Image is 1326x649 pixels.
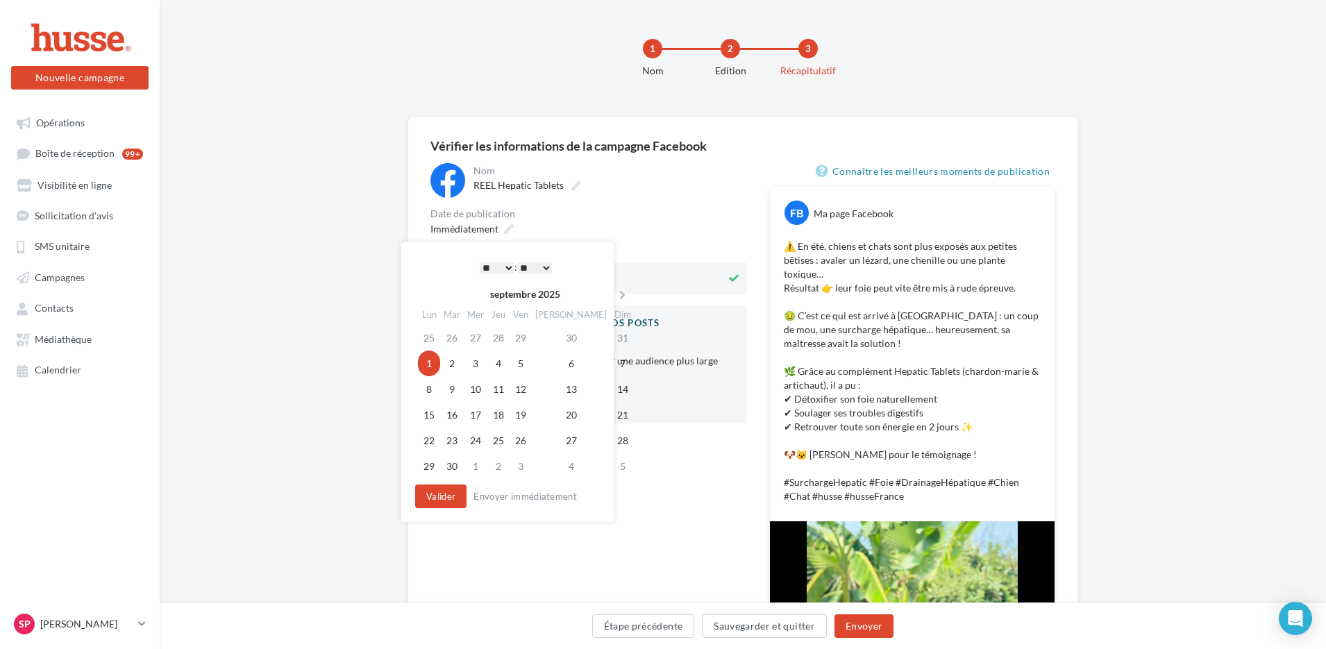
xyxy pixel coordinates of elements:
[430,140,1055,152] div: Vérifier les informations de la campagne Facebook
[11,66,149,90] button: Nouvelle campagne
[37,179,112,191] span: Visibilité en ligne
[35,241,90,253] span: SMS unitaire
[487,376,510,402] td: 11
[610,376,635,402] td: 14
[8,233,151,258] a: SMS unitaire
[430,209,747,219] div: Date de publication
[418,376,440,402] td: 8
[702,614,827,638] button: Sauvegarder et quitter
[35,364,81,376] span: Calendrier
[510,402,532,428] td: 19
[592,614,695,638] button: Étape précédente
[764,64,853,78] div: Récapitulatif
[487,453,510,479] td: 2
[440,305,464,325] th: Mar
[11,611,149,637] a: Sp [PERSON_NAME]
[487,402,510,428] td: 18
[532,428,610,453] td: 27
[35,303,74,314] span: Contacts
[418,325,440,351] td: 25
[35,333,92,345] span: Médiathèque
[35,148,115,160] span: Boîte de réception
[440,284,610,305] th: septembre 2025
[415,484,467,508] button: Valider
[440,376,464,402] td: 9
[8,326,151,351] a: Médiathèque
[487,325,510,351] td: 28
[464,305,487,325] th: Mer
[1279,602,1312,635] div: Open Intercom Messenger
[8,264,151,289] a: Campagnes
[721,39,740,58] div: 2
[784,239,1041,503] p: ⚠️ En été, chiens et chats sont plus exposés aux petites bêtises : avaler un lézard, une chenille...
[610,453,635,479] td: 5
[468,488,582,505] button: Envoyer immédiatement
[418,305,440,325] th: Lun
[532,325,610,351] td: 30
[464,428,487,453] td: 24
[19,617,31,631] span: Sp
[464,402,487,428] td: 17
[532,453,610,479] td: 4
[8,172,151,197] a: Visibilité en ligne
[510,376,532,402] td: 12
[418,402,440,428] td: 15
[418,428,440,453] td: 22
[446,257,586,278] div: :
[643,39,662,58] div: 1
[510,453,532,479] td: 3
[8,357,151,382] a: Calendrier
[510,428,532,453] td: 26
[814,207,893,221] div: Ma page Facebook
[532,305,610,325] th: [PERSON_NAME]
[8,203,151,228] a: Sollicitation d'avis
[464,453,487,479] td: 1
[532,351,610,376] td: 6
[816,163,1055,180] a: Connaître les meilleurs moments de publication
[610,402,635,428] td: 21
[464,376,487,402] td: 10
[464,351,487,376] td: 3
[35,271,85,283] span: Campagnes
[40,617,133,631] p: [PERSON_NAME]
[487,305,510,325] th: Jeu
[440,325,464,351] td: 26
[686,64,775,78] div: Edition
[440,351,464,376] td: 2
[440,402,464,428] td: 16
[418,453,440,479] td: 29
[510,351,532,376] td: 5
[610,351,635,376] td: 7
[418,351,440,376] td: 1
[36,117,85,128] span: Opérations
[784,201,809,225] div: FB
[532,376,610,402] td: 13
[834,614,893,638] button: Envoyer
[487,351,510,376] td: 4
[8,140,151,166] a: Boîte de réception99+
[8,110,151,135] a: Opérations
[473,179,564,191] span: REEL Hepatic Tablets
[510,305,532,325] th: Ven
[510,325,532,351] td: 29
[473,166,744,176] div: Nom
[487,428,510,453] td: 25
[610,325,635,351] td: 31
[440,428,464,453] td: 23
[532,402,610,428] td: 20
[8,295,151,320] a: Contacts
[430,223,498,235] span: Immédiatement
[610,305,635,325] th: Dim
[35,210,113,221] span: Sollicitation d'avis
[798,39,818,58] div: 3
[608,64,697,78] div: Nom
[610,428,635,453] td: 28
[440,453,464,479] td: 30
[464,325,487,351] td: 27
[122,149,143,160] div: 99+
